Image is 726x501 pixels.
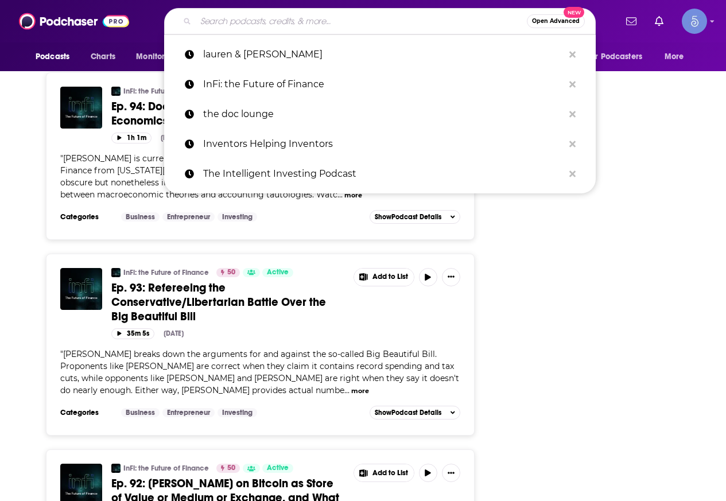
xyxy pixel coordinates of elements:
button: Show More Button [442,464,460,482]
a: Investing [218,408,257,417]
span: Logged in as Spiral5-G1 [682,9,707,34]
h3: Categories [60,212,112,222]
div: [DATE] [164,329,184,337]
a: Ep. 93: Refereeing the Conservative/Libertarian Battle Over the Big Beautiful Bill [111,281,345,324]
span: 50 [227,267,235,278]
button: ShowPodcast Details [370,210,460,224]
button: 35m 5s [111,328,154,339]
span: " [60,349,459,395]
p: The Intelligent Investing Podcast [203,159,564,189]
img: InFi: the Future of Finance [111,268,121,277]
p: the doc lounge [203,99,564,129]
a: InFi: the Future of Finance [123,464,209,473]
button: open menu [657,46,698,68]
span: [PERSON_NAME] is currently an advisor to Spring Valley Asset Management, with an MBA in Finance f... [60,153,456,200]
img: Podchaser - Follow, Share and Rate Podcasts [19,10,129,32]
button: Show profile menu [682,9,707,34]
img: Ep. 93: Refereeing the Conservative/Libertarian Battle Over the Big Beautiful Bill [60,268,102,310]
a: Show notifications dropdown [622,11,641,31]
img: Ep. 94: Does Saving Equal Investment? Economics vs. Accounting [60,87,102,129]
span: Active [267,463,289,474]
span: Open Advanced [532,18,580,24]
a: The Intelligent Investing Podcast [164,159,596,189]
input: Search podcasts, credits, & more... [196,12,527,30]
button: 1h 1m [111,133,152,143]
a: Entrepreneur [162,408,215,417]
a: 50 [216,464,240,473]
button: open menu [580,46,659,68]
span: Add to List [372,273,408,281]
a: Entrepreneur [162,212,215,222]
p: InFi: the Future of Finance [203,69,564,99]
span: 50 [227,463,235,474]
button: open menu [128,46,192,68]
a: lauren & [PERSON_NAME] [164,40,596,69]
a: Show notifications dropdown [650,11,668,31]
button: Open AdvancedNew [527,14,585,28]
a: Investing [218,212,257,222]
a: Business [121,408,160,417]
span: Monitoring [136,49,177,65]
span: Podcasts [36,49,69,65]
a: 50 [216,268,240,277]
span: For Podcasters [587,49,642,65]
button: ShowPodcast Details [370,406,460,420]
span: ... [344,385,350,395]
button: Show More Button [442,268,460,286]
a: InFi: the Future of Finance [123,268,209,277]
span: More [665,49,684,65]
a: Business [121,212,160,222]
img: InFi: the Future of Finance [111,87,121,96]
button: Show More Button [354,269,414,286]
a: Active [262,464,293,473]
a: Active [262,268,293,277]
a: InFi: the Future of Finance [123,87,209,96]
button: more [351,386,369,396]
p: lauren & renee [203,40,564,69]
span: Charts [91,49,115,65]
span: Ep. 93: Refereeing the Conservative/Libertarian Battle Over the Big Beautiful Bill [111,281,326,324]
span: Add to List [372,469,408,477]
p: Inventors Helping Inventors [203,129,564,159]
span: ... [337,189,343,200]
img: User Profile [682,9,707,34]
span: Ep. 94: Does Saving Equal Investment? Economics vs. Accounting [111,99,310,128]
a: InFi: the Future of Finance [164,69,596,99]
a: Inventors Helping Inventors [164,129,596,159]
button: Show More Button [354,464,414,481]
span: Show Podcast Details [375,213,441,221]
h3: Categories [60,408,112,417]
span: [PERSON_NAME] breaks down the arguments for and against the so-called Big Beautiful Bill. Propone... [60,349,459,395]
div: [DATE] [161,134,181,142]
span: Active [267,267,289,278]
span: " [60,153,456,200]
button: more [344,191,362,200]
button: open menu [28,46,84,68]
a: Charts [83,46,122,68]
a: the doc lounge [164,99,596,129]
a: Ep. 94: Does Saving Equal Investment? Economics vs. Accounting [111,99,345,128]
div: Search podcasts, credits, & more... [164,8,596,34]
span: Show Podcast Details [375,409,441,417]
img: InFi: the Future of Finance [111,464,121,473]
span: New [564,7,584,18]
